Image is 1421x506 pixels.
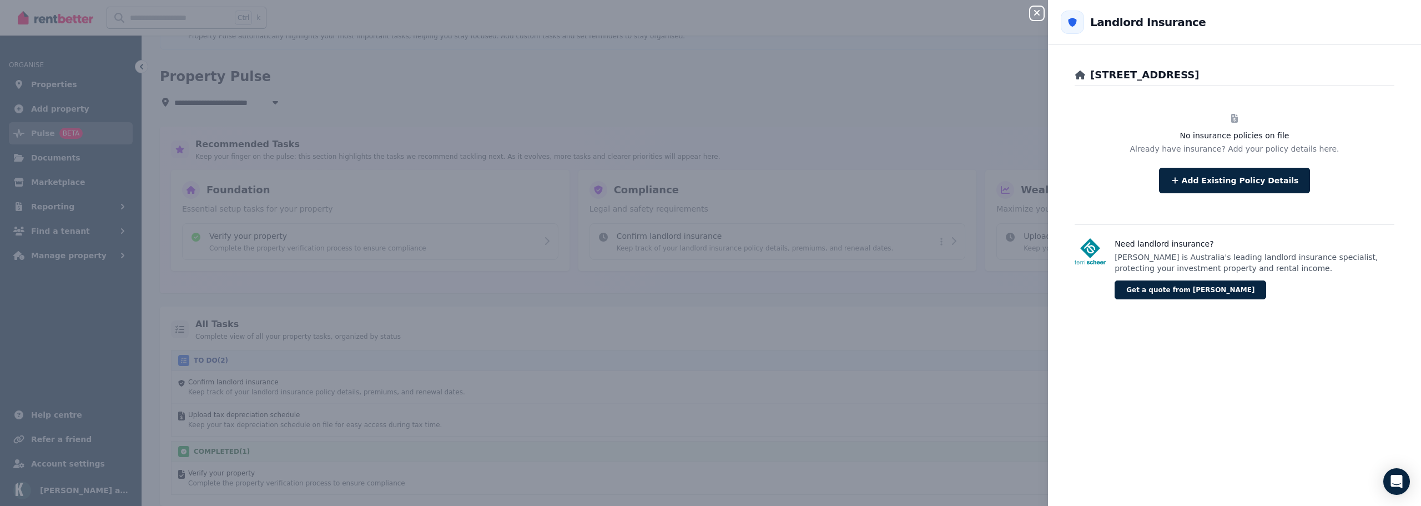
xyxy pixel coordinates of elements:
h2: [STREET_ADDRESS] [1090,67,1200,83]
h3: No insurance policies on file [1075,130,1394,141]
div: Open Intercom Messenger [1383,468,1410,495]
h2: Landlord Insurance [1090,14,1206,30]
button: Add Existing Policy Details [1159,168,1311,193]
img: Terri Scheer [1075,238,1106,265]
p: [PERSON_NAME] is Australia's leading landlord insurance specialist, protecting your investment pr... [1115,252,1394,274]
p: Already have insurance? Add your policy details here. [1075,143,1394,154]
button: Get a quote from [PERSON_NAME] [1115,280,1266,299]
h3: Need landlord insurance? [1115,238,1394,249]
